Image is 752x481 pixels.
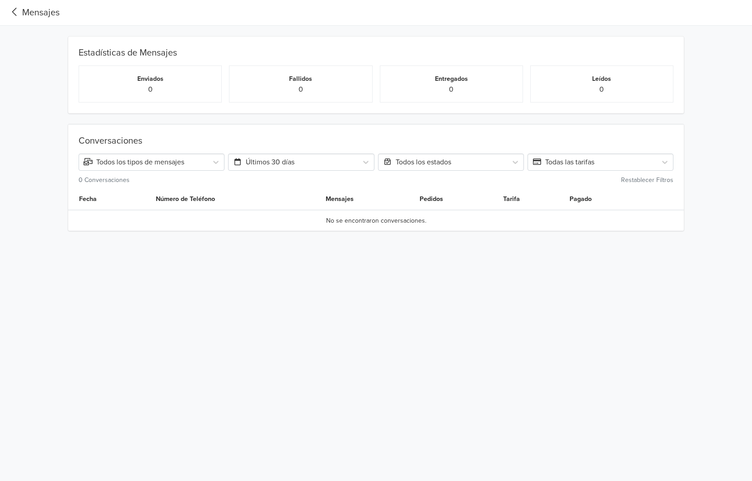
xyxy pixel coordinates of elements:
[150,189,320,210] th: Número de Teléfono
[289,75,312,83] small: Fallidos
[532,158,594,167] span: Todas las tarifas
[621,176,673,184] small: Restablecer Filtros
[68,189,150,210] th: Fecha
[414,189,497,210] th: Pedidos
[237,84,364,95] p: 0
[79,135,673,150] div: Conversaciones
[137,75,163,83] small: Enviados
[383,158,451,167] span: Todos los estados
[79,176,130,184] small: 0 Conversaciones
[75,37,677,62] div: Estadísticas de Mensajes
[233,158,294,167] span: Últimos 30 días
[435,75,468,83] small: Entregados
[592,75,611,83] small: Leídos
[498,189,565,210] th: Tarifa
[7,6,60,19] a: Mensajes
[84,158,184,167] span: Todos los tipos de mensajes
[86,84,214,95] p: 0
[320,189,414,210] th: Mensajes
[538,84,666,95] p: 0
[326,216,426,225] span: No se encontraron conversaciones.
[564,189,644,210] th: Pagado
[388,84,515,95] p: 0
